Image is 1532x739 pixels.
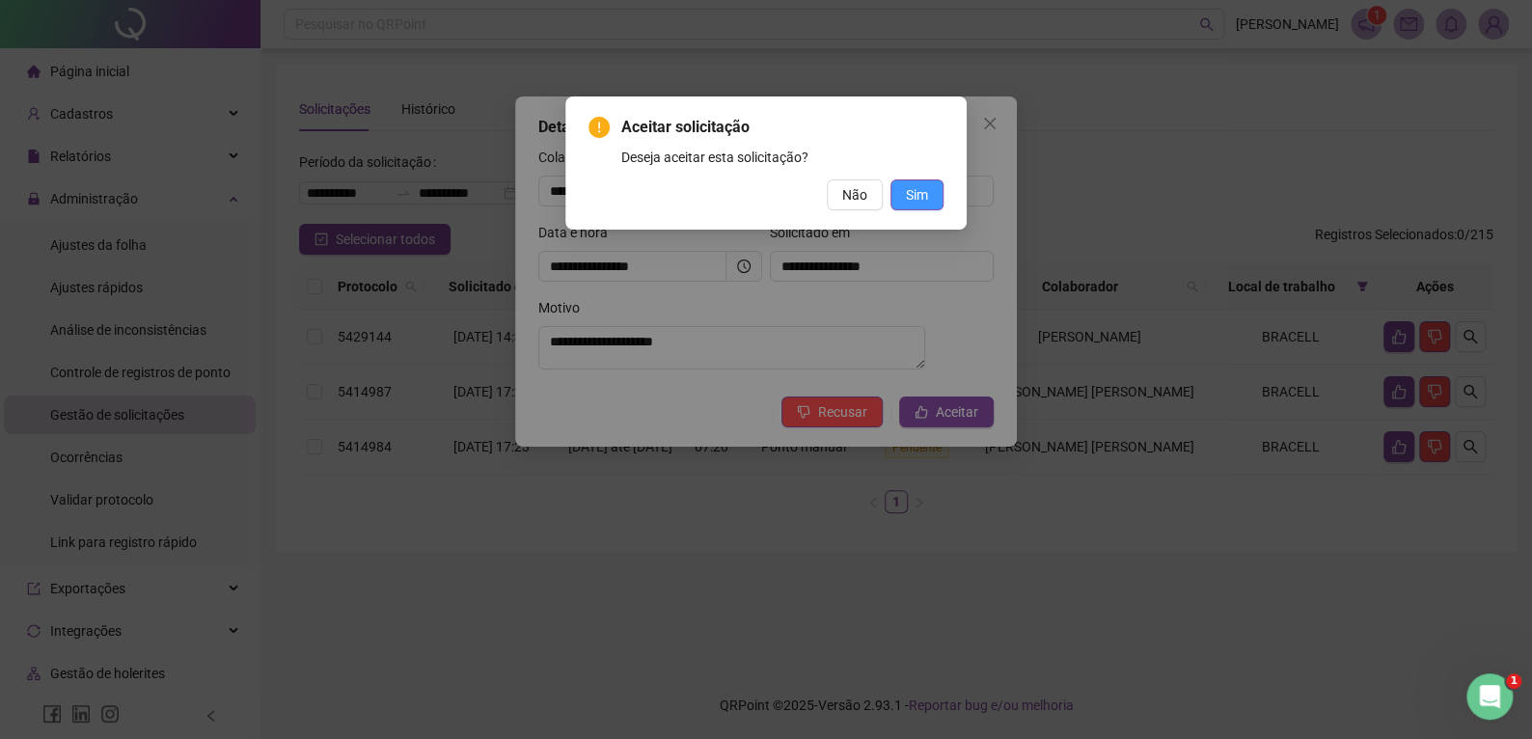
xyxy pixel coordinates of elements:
span: 1 [1506,673,1521,689]
span: Não [842,184,867,205]
div: Deseja aceitar esta solicitação? [621,147,944,168]
button: Sim [890,179,944,210]
button: Não [827,179,883,210]
span: Sim [906,184,928,205]
span: exclamation-circle [588,117,610,138]
span: Aceitar solicitação [621,116,944,139]
iframe: Intercom live chat [1466,673,1513,720]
